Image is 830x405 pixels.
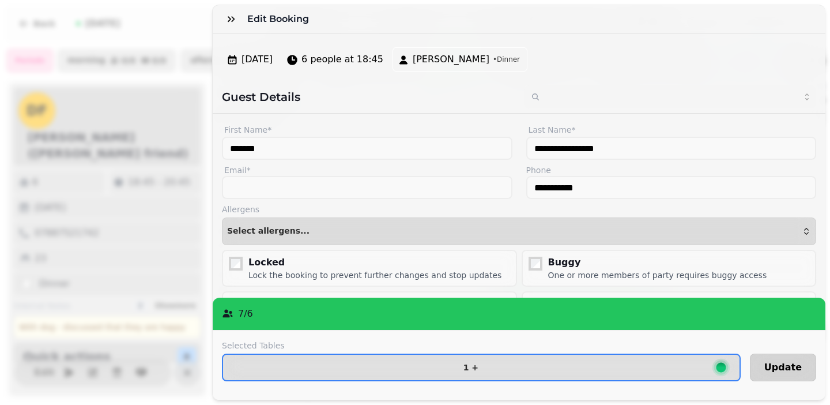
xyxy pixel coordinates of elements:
h2: Guest Details [222,89,515,105]
button: 1 + [222,354,741,381]
label: Email* [222,164,512,176]
label: Allergens [222,204,816,215]
button: Select allergens... [222,217,816,245]
div: Lock the booking to prevent further changes and stop updates [248,269,501,281]
h3: Edit Booking [247,12,314,26]
div: One or more members of party requires buggy access [548,269,767,281]
div: Wheelchair [248,297,486,311]
span: Select allergens... [227,227,310,236]
div: Highchair [548,297,757,311]
label: First Name* [222,123,512,137]
span: 6 people at 18:45 [301,52,383,66]
p: 1 + [463,363,478,372]
div: Locked [248,256,501,269]
div: Buggy [548,256,767,269]
p: 7 / 6 [238,307,253,321]
label: Selected Tables [222,340,741,351]
span: Update [764,363,802,372]
span: • Dinner [493,55,520,64]
span: [DATE] [242,52,273,66]
label: Phone [526,164,817,176]
button: Update [750,354,816,381]
span: [PERSON_NAME] [413,52,489,66]
label: Last Name* [526,123,817,137]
